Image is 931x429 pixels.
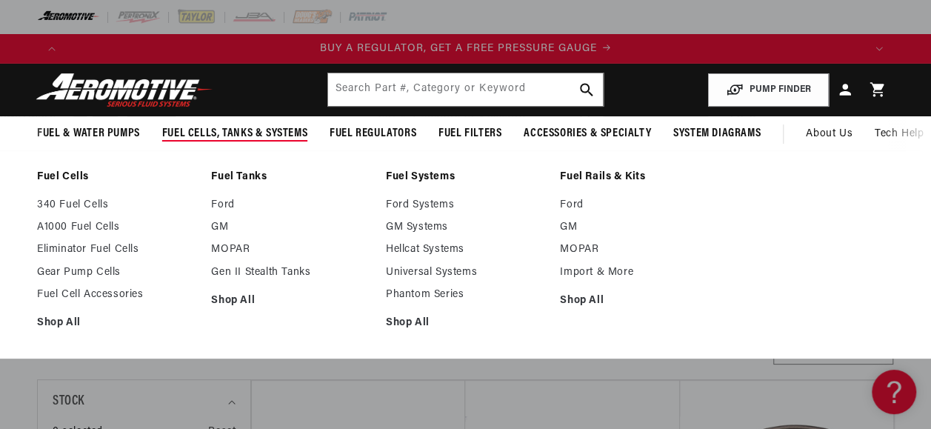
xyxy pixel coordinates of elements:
button: Translation missing: en.sections.announcements.next_announcement [864,34,894,64]
button: Translation missing: en.sections.announcements.previous_announcement [37,34,67,64]
a: GM [560,221,719,234]
a: GM [211,221,370,234]
a: Fuel Rails & Kits [560,170,719,184]
a: Fuel Tanks [211,170,370,184]
summary: Stock (0 selected) [53,380,236,424]
a: MOPAR [211,243,370,256]
a: 340 Fuel Cells [37,199,196,212]
input: Search by Part Number, Category or Keyword [328,73,602,106]
a: Universal Systems [386,266,545,279]
a: Shop All [37,316,196,330]
a: MOPAR [560,243,719,256]
a: Fuel Systems [386,170,545,184]
a: Import & More [560,266,719,279]
a: Shop All [560,294,719,307]
summary: Accessories & Specialty [513,116,662,151]
a: GM Systems [386,221,545,234]
span: Fuel & Water Pumps [37,126,140,142]
img: Aeromotive [32,73,217,107]
a: A1000 Fuel Cells [37,221,196,234]
a: Ford [211,199,370,212]
span: Accessories & Specialty [524,126,651,142]
span: BUY A REGULATOR, GET A FREE PRESSURE GAUGE [320,43,597,54]
a: Phantom Series [386,288,545,302]
span: About Us [806,128,852,139]
summary: Fuel & Water Pumps [26,116,151,151]
a: Shop All [386,316,545,330]
a: About Us [795,116,864,152]
summary: Fuel Regulators [318,116,427,151]
div: Announcement [67,41,864,57]
span: Fuel Regulators [330,126,416,142]
a: Hellcat Systems [386,243,545,256]
a: Gear Pump Cells [37,266,196,279]
a: Gen II Stealth Tanks [211,266,370,279]
summary: Fuel Cells, Tanks & Systems [151,116,318,151]
span: System Diagrams [673,126,761,142]
div: 1 of 4 [67,41,864,57]
a: Shop All [211,294,370,307]
summary: Fuel Filters [427,116,513,151]
a: Eliminator Fuel Cells [37,243,196,256]
span: Tech Help [875,126,924,142]
span: Fuel Cells, Tanks & Systems [162,126,307,142]
span: Stock [53,391,84,413]
a: Ford Systems [386,199,545,212]
button: PUMP FINDER [708,73,829,107]
a: Fuel Cell Accessories [37,288,196,302]
span: Fuel Filters [438,126,501,142]
button: search button [570,73,603,106]
a: Ford [560,199,719,212]
a: BUY A REGULATOR, GET A FREE PRESSURE GAUGE [67,41,864,57]
summary: System Diagrams [662,116,772,151]
a: Fuel Cells [37,170,196,184]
